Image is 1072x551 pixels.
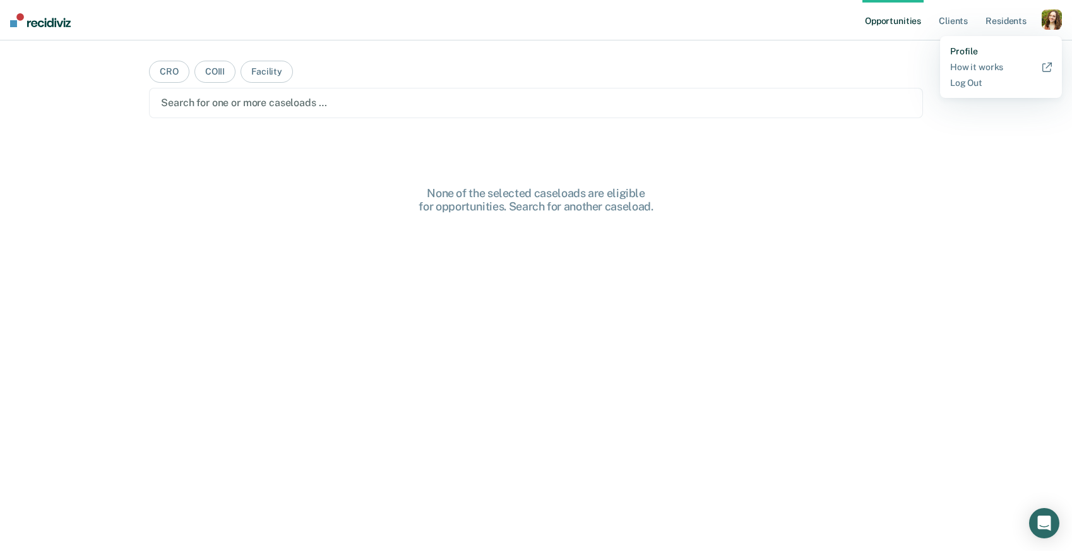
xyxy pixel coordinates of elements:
[1029,508,1059,538] div: Open Intercom Messenger
[149,61,189,83] button: CRO
[194,61,235,83] button: COIII
[950,46,1052,57] a: Profile
[241,61,293,83] button: Facility
[950,78,1052,88] a: Log Out
[10,13,71,27] img: Recidiviz
[950,62,1052,73] a: How it works
[334,186,738,214] div: None of the selected caseloads are eligible for opportunities. Search for another caseload.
